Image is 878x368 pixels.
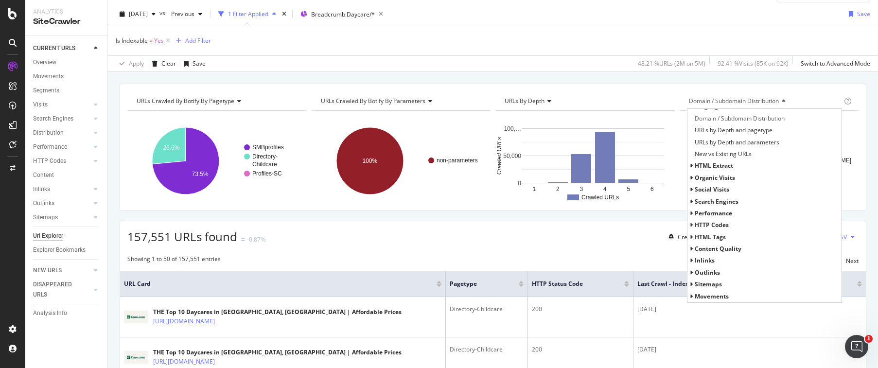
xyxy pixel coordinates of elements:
a: [URL][DOMAIN_NAME] [153,357,215,367]
span: HTML Tags [695,233,726,241]
text: 100,… [504,125,521,132]
div: Next [846,257,859,265]
button: Save [845,6,870,22]
div: Showing 1 to 50 of 157,551 entries [127,255,221,266]
span: Search Engines [695,197,738,206]
a: Content [33,170,101,180]
text: Childcare [252,161,277,168]
div: Save [857,10,870,18]
a: Visits [33,100,91,110]
div: Save [193,59,206,68]
span: New vs Existing URLs [695,149,752,159]
button: Clear [148,56,176,71]
text: 73.5% [192,171,209,177]
span: Last Crawl - Indexing Bots Date from Google (Logs) [637,280,843,288]
svg: A chart. [312,119,489,203]
span: = [149,36,153,45]
text: 26.5% [163,144,179,151]
div: Visits [33,100,48,110]
div: Inlinks [33,184,50,194]
text: Directory- [252,153,278,160]
text: 50,000 [503,153,521,159]
div: Overview [33,57,56,68]
div: Switch to Advanced Mode [801,59,870,68]
div: Analysis Info [33,308,67,318]
iframe: Intercom live chat [845,335,868,358]
div: Add Filter [185,36,211,45]
div: CURRENT URLS [33,43,75,53]
span: HTML Extract [695,161,733,170]
button: Previous [167,6,206,22]
div: HTTP Codes [33,156,66,166]
span: Content Quality [695,245,741,253]
a: Distribution [33,128,91,138]
a: Performance [33,142,91,152]
a: Segments [33,86,101,96]
div: [DATE] [637,345,862,354]
div: Explorer Bookmarks [33,245,86,255]
text: 5 [627,186,630,193]
img: Equal [241,238,245,241]
span: Sitemaps [695,280,722,288]
div: NEW URLS [33,265,62,276]
button: Breadcrumb:Daycare/* [297,6,375,22]
div: Analytics [33,8,100,16]
a: CURRENT URLS [33,43,91,53]
text: 1 [532,186,536,193]
button: Apply [116,56,144,71]
div: 1 Filter Applied [228,10,268,18]
span: Inlinks [695,256,715,264]
button: Add Filter [172,35,211,47]
a: Explorer Bookmarks [33,245,101,255]
div: Create alert [678,233,710,241]
a: Movements [33,71,101,82]
div: THE Top 10 Daycares in [GEOGRAPHIC_DATA], [GEOGRAPHIC_DATA] | Affordable Prices [153,348,402,357]
text: Crawled URLs [581,194,619,201]
text: non-parameters [437,157,478,164]
button: Save [180,56,206,71]
div: [DATE] [637,305,862,314]
text: Crawled URLs [496,137,503,175]
svg: A chart. [127,119,305,203]
span: Movements [695,292,729,300]
span: HTTP Status Code [532,280,610,288]
span: vs [159,9,167,17]
span: Outlinks [695,268,720,277]
div: Distribution [33,128,64,138]
a: Inlinks [33,184,91,194]
text: 2 [556,186,560,193]
div: A chart. [680,119,857,203]
text: 6 [650,186,654,193]
span: Domain / Subdomain Distribution [695,114,785,123]
span: Yes [154,34,164,48]
span: 1 [865,335,873,343]
div: Content [33,170,54,180]
span: social Visits [695,185,729,193]
span: Domain / Subdomain Distribution [689,97,779,105]
div: Search Engines [33,114,73,124]
div: THE Top 10 Daycares in [GEOGRAPHIC_DATA], [GEOGRAPHIC_DATA] | Affordable Prices [153,308,402,316]
text: 3 [579,186,583,193]
span: URLs by Depth and pagetype [695,125,773,135]
button: Switch to Advanced Mode [797,56,870,71]
a: Url Explorer [33,231,101,241]
text: Profiles-SC [252,170,282,177]
span: Is Indexable [116,36,148,45]
span: HTTP Codes [695,221,729,229]
a: Analysis Info [33,308,101,318]
div: 48.21 % URLs ( 2M on 5M ) [638,59,705,68]
a: Overview [33,57,101,68]
img: main image [124,311,148,323]
text: SMBprofiles [252,144,284,151]
text: 4 [603,186,607,193]
span: Breadcrumb: Daycare/* [311,10,375,18]
span: Previous [167,10,194,18]
div: 200 [532,345,629,354]
a: NEW URLS [33,265,91,276]
span: 2025 Sep. 1st [129,10,148,18]
svg: A chart. [495,119,673,203]
div: Clear [161,59,176,68]
span: Performance [695,209,732,217]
